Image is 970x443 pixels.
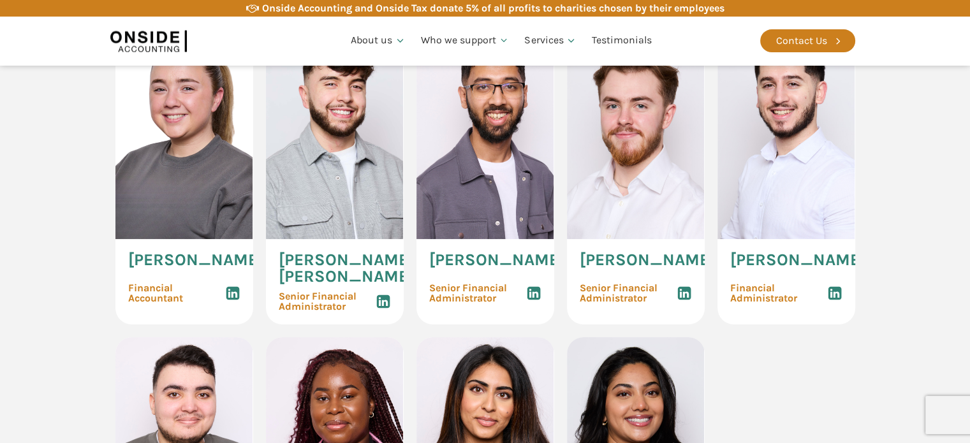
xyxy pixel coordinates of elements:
[429,283,526,303] span: Senior Financial Administrator
[584,19,659,62] a: Testimonials
[580,252,715,268] span: [PERSON_NAME]
[128,252,263,268] span: [PERSON_NAME]
[128,283,225,303] span: Financial Accountant
[343,19,413,62] a: About us
[730,252,865,268] span: [PERSON_NAME]
[413,19,517,62] a: Who we support
[279,252,414,285] span: [PERSON_NAME] [PERSON_NAME]
[279,291,376,312] span: Senior Financial Administrator
[580,283,677,303] span: Senior Financial Administrator
[730,283,827,303] span: Financial Administrator
[517,19,584,62] a: Services
[110,26,187,55] img: Onside Accounting
[429,252,564,268] span: [PERSON_NAME]
[760,29,855,52] a: Contact Us
[776,33,827,49] div: Contact Us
